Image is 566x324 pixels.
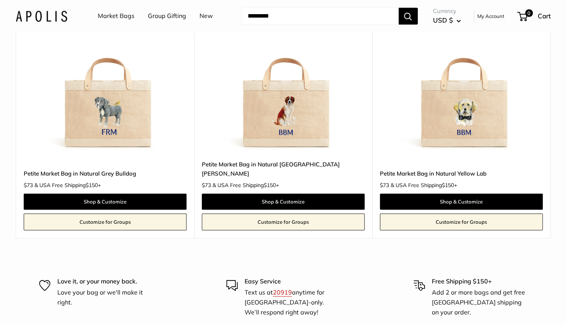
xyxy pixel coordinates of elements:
a: My Account [477,11,504,21]
span: & USA Free Shipping + [391,182,457,188]
span: $150 [442,182,454,189]
span: $150 [86,182,98,189]
p: Love your bag or we'll make it right. [57,288,153,307]
a: Market Bags [98,10,135,22]
button: Search [399,8,418,24]
a: New [199,10,213,22]
a: 0 Cart [518,10,551,22]
span: USD $ [433,16,453,24]
a: Group Gifting [148,10,186,22]
a: 20919 [273,288,292,296]
p: Text us at anytime for [GEOGRAPHIC_DATA]-only. We’ll respond right away! [245,288,340,317]
span: 0 [525,9,532,17]
a: Petite Market Bag in Natural Grey Bulldog [24,169,187,178]
a: Customize for Groups [24,213,187,230]
span: & USA Free Shipping + [34,182,101,188]
a: Petite Market Bag in Natural Yellow Lab [380,169,543,178]
a: Customize for Groups [380,213,543,230]
input: Search... [242,8,399,24]
button: USD $ [433,14,461,26]
p: Love it, or your money back. [57,277,153,287]
p: Add 2 or more bags and get free [GEOGRAPHIC_DATA] shipping on your order. [432,288,527,317]
p: Free Shipping $150+ [432,277,527,287]
span: $73 [380,182,389,189]
span: $73 [202,182,211,189]
span: Cart [538,12,551,20]
span: $73 [24,182,33,189]
a: Shop & Customize [202,194,365,210]
span: $150 [264,182,276,189]
a: Customize for Groups [202,213,365,230]
p: Easy Service [245,277,340,287]
span: & USA Free Shipping + [212,182,279,188]
span: Currency [433,6,461,16]
a: Petite Market Bag in Natural [GEOGRAPHIC_DATA][PERSON_NAME] [202,160,365,178]
img: Apolis [16,10,67,21]
a: Shop & Customize [24,194,187,210]
a: Shop & Customize [380,194,543,210]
